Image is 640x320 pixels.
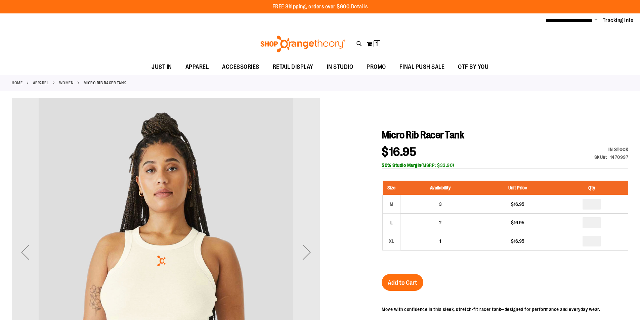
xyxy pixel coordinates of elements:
[33,80,49,86] a: APPAREL
[480,181,555,195] th: Unit Price
[594,17,598,24] button: Account menu
[367,59,386,75] span: PROMO
[185,59,209,75] span: APPAREL
[400,181,480,195] th: Availability
[259,36,346,52] img: Shop Orangetheory
[594,146,629,153] div: In stock
[603,17,634,24] a: Tracking Info
[555,181,628,195] th: Qty
[594,146,629,153] div: Availability
[382,145,416,159] span: $16.95
[399,59,445,75] span: FINAL PUSH SALE
[439,238,441,244] span: 1
[382,162,628,169] div: (MSRP: $33.90)
[594,154,607,160] strong: SKU
[382,129,464,141] span: Micro Rib Racer Tank
[458,59,488,75] span: OTF BY YOU
[327,59,353,75] span: IN STUDIO
[12,80,23,86] a: Home
[222,59,259,75] span: ACCESSORIES
[382,163,421,168] b: 50% Studio Margin
[610,154,629,161] div: 1470997
[273,59,313,75] span: RETAIL DISPLAY
[272,3,368,11] p: FREE Shipping, orders over $600.
[376,40,378,47] span: 1
[59,80,74,86] a: WOMEN
[351,4,368,10] a: Details
[388,279,417,286] span: Add to Cart
[483,201,552,208] div: $16.95
[386,199,396,209] div: M
[439,201,442,207] span: 3
[439,220,441,225] span: 2
[483,219,552,226] div: $16.95
[152,59,172,75] span: JUST IN
[84,80,126,86] strong: Micro Rib Racer Tank
[382,306,600,313] div: Move with confidence in this sleek, stretch-fit racer tank—designed for performance and everyday ...
[386,236,396,246] div: XL
[483,238,552,244] div: $16.95
[386,218,396,228] div: L
[382,274,423,291] button: Add to Cart
[383,181,400,195] th: Size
